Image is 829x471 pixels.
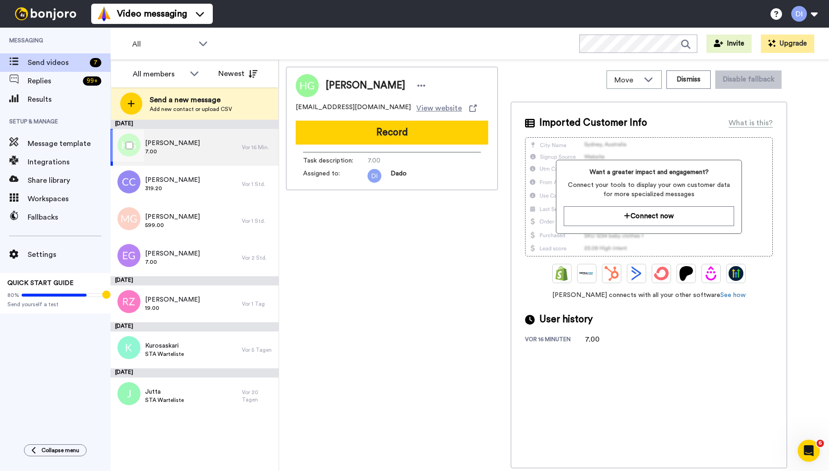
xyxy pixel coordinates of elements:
[145,341,184,350] span: Kurosaskari
[416,103,477,114] a: View website
[150,94,232,105] span: Send a new message
[145,221,200,229] span: 599.00
[145,304,200,312] span: 19.00
[41,447,79,454] span: Collapse menu
[564,206,734,226] button: Connect now
[145,175,200,185] span: [PERSON_NAME]
[111,368,279,378] div: [DATE]
[242,389,274,403] div: Vor 20 Tagen
[117,336,140,359] img: k.png
[242,217,274,225] div: Vor 1 Std.
[242,346,274,354] div: Vor 5 Tagen
[391,169,407,183] span: Dado
[555,266,569,281] img: Shopify
[525,336,585,345] div: vor 16 Minuten
[132,39,194,50] span: All
[242,300,274,308] div: Vor 1 Tag
[28,138,111,149] span: Message template
[28,94,111,105] span: Results
[150,105,232,113] span: Add new contact or upload CSV
[242,180,274,188] div: Vor 1 Std.
[654,266,669,281] img: ConvertKit
[117,170,140,193] img: cc.png
[604,266,619,281] img: Hubspot
[211,64,264,83] button: Newest
[564,180,734,199] span: Connect your tools to display your own customer data for more specialized messages
[326,79,405,93] span: [PERSON_NAME]
[7,301,103,308] span: Send yourself a test
[729,117,773,128] div: What is this?
[579,266,594,281] img: Ontraport
[296,74,319,97] img: Image of Hiltrud Grübling
[761,35,814,53] button: Upgrade
[117,7,187,20] span: Video messaging
[525,291,773,300] span: [PERSON_NAME] connects with all your other software
[7,291,19,299] span: 80%
[539,116,647,130] span: Imported Customer Info
[720,292,746,298] a: See how
[679,266,694,281] img: Patreon
[242,254,274,262] div: Vor 2 Std.
[117,382,140,405] img: j.png
[368,156,455,165] span: 7.00
[11,7,80,20] img: bj-logo-header-white.svg
[117,244,140,267] img: eg.png
[629,266,644,281] img: ActiveCampaign
[145,212,200,221] span: [PERSON_NAME]
[83,76,101,86] div: 99 +
[117,290,140,313] img: rz.png
[145,148,200,155] span: 7.00
[111,322,279,331] div: [DATE]
[28,212,111,223] span: Fallbacks
[145,387,184,396] span: Jutta
[539,313,593,326] span: User history
[145,139,200,148] span: [PERSON_NAME]
[28,175,111,186] span: Share library
[133,69,185,80] div: All members
[296,121,488,145] button: Record
[416,103,462,114] span: View website
[817,440,824,447] span: 6
[28,193,111,204] span: Workspaces
[704,266,718,281] img: Drip
[729,266,743,281] img: GoHighLevel
[585,334,631,345] div: 7.00
[97,6,111,21] img: vm-color.svg
[28,57,86,68] span: Send videos
[145,258,200,266] span: 7.00
[28,157,111,168] span: Integrations
[28,249,111,260] span: Settings
[368,169,381,183] img: di.png
[715,70,782,89] button: Disable fallback
[145,185,200,192] span: 319.20
[28,76,79,87] span: Replies
[798,440,820,462] iframe: Intercom live chat
[102,291,111,299] div: Tooltip anchor
[117,207,140,230] img: mg.png
[614,75,639,86] span: Move
[145,350,184,358] span: STA Warteliste
[90,58,101,67] div: 7
[111,276,279,285] div: [DATE]
[145,295,200,304] span: [PERSON_NAME]
[242,144,274,151] div: Vor 16 Min.
[24,444,87,456] button: Collapse menu
[666,70,711,89] button: Dismiss
[111,120,279,129] div: [DATE]
[303,169,368,183] span: Assigned to:
[706,35,752,53] button: Invite
[303,156,368,165] span: Task description :
[7,280,74,286] span: QUICK START GUIDE
[296,103,411,114] span: [EMAIL_ADDRESS][DOMAIN_NAME]
[145,396,184,404] span: STA Warteliste
[145,249,200,258] span: [PERSON_NAME]
[564,168,734,177] span: Want a greater impact and engagement?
